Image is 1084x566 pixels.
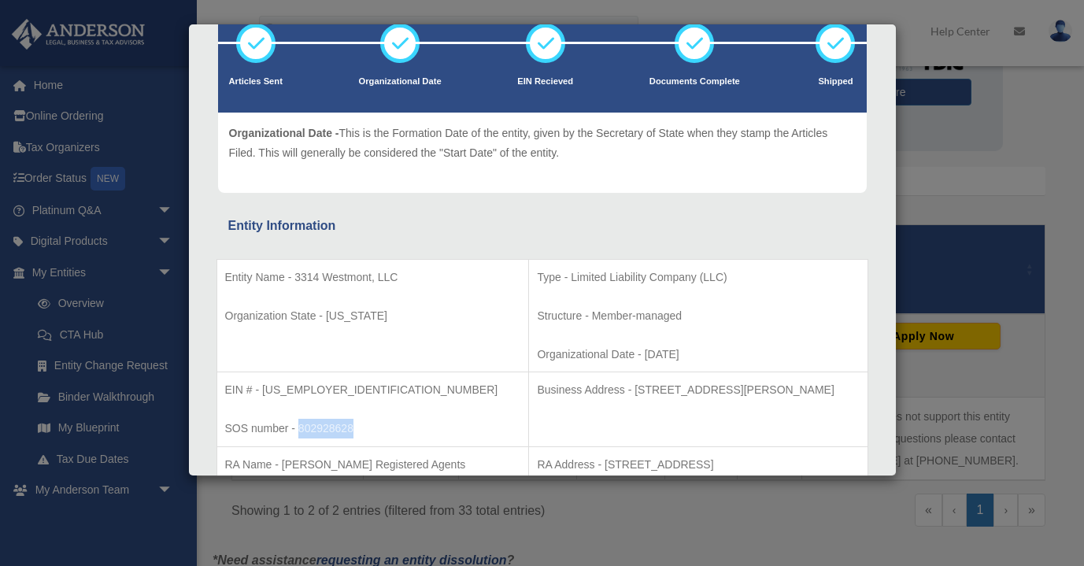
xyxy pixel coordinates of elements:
p: RA Name - [PERSON_NAME] Registered Agents [225,455,521,475]
div: Entity Information [228,215,856,237]
p: EIN # - [US_EMPLOYER_IDENTIFICATION_NUMBER] [225,380,521,400]
p: Type - Limited Liability Company (LLC) [537,268,859,287]
p: EIN Recieved [517,74,573,90]
p: Structure - Member-managed [537,306,859,326]
span: Organizational Date - [229,127,339,139]
p: This is the Formation Date of the entity, given by the Secretary of State when they stamp the Art... [229,124,856,162]
p: Business Address - [STREET_ADDRESS][PERSON_NAME] [537,380,859,400]
p: RA Address - [STREET_ADDRESS] [537,455,859,475]
p: Organizational Date - [DATE] [537,345,859,364]
p: Organizational Date [359,74,442,90]
p: Shipped [816,74,855,90]
p: Documents Complete [649,74,740,90]
p: Entity Name - 3314 Westmont, LLC [225,268,521,287]
p: Organization State - [US_STATE] [225,306,521,326]
p: SOS number - 802928628 [225,419,521,438]
p: Articles Sent [229,74,283,90]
